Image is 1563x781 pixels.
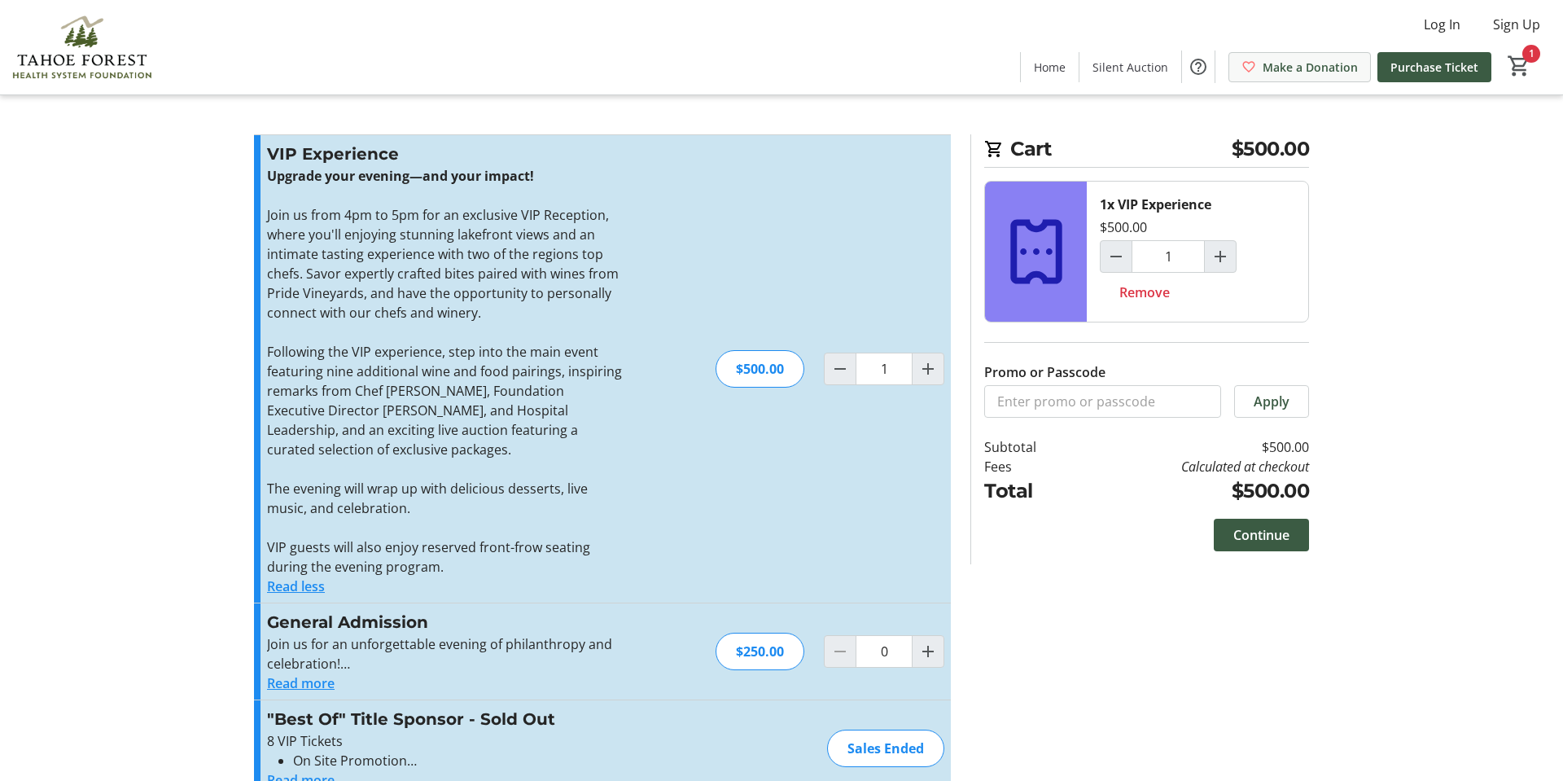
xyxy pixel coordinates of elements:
[1377,52,1491,82] a: Purchase Ticket
[1100,276,1189,309] button: Remove
[267,610,623,634] h3: General Admission
[984,385,1221,418] input: Enter promo or passcode
[267,342,623,459] p: Following the VIP experience, step into the main event featuring nine additional wine and food pa...
[984,437,1079,457] td: Subtotal
[267,479,623,518] p: The evening will wrap up with delicious desserts, live music, and celebration.
[1021,52,1079,82] a: Home
[267,707,623,731] h3: "Best Of" Title Sponsor - Sold Out
[1079,52,1181,82] a: Silent Auction
[267,142,623,166] h3: VIP Experience
[1119,283,1170,302] span: Remove
[1214,519,1309,551] button: Continue
[1092,59,1168,76] span: Silent Auction
[1480,11,1553,37] button: Sign Up
[1079,476,1309,506] td: $500.00
[267,205,623,322] p: Join us from 4pm to 5pm for an exclusive VIP Reception, where you'll enjoying stunning lakefront ...
[1390,59,1478,76] span: Purchase Ticket
[1205,241,1236,272] button: Increment by one
[1101,241,1132,272] button: Decrement by one
[1424,15,1460,34] span: Log In
[1182,50,1215,83] button: Help
[1079,457,1309,476] td: Calculated at checkout
[984,134,1309,168] h2: Cart
[913,636,943,667] button: Increment by one
[825,353,856,384] button: Decrement by one
[293,751,623,770] li: On Site Promotion
[1232,134,1310,164] span: $500.00
[1233,525,1289,545] span: Continue
[267,634,623,674] p: Join us for an unforgettable evening of philanthropy and celebration!
[984,476,1079,506] td: Total
[1234,385,1309,418] button: Apply
[1100,217,1147,237] div: $500.00
[984,457,1079,476] td: Fees
[1100,195,1211,214] div: 1x VIP Experience
[267,167,534,185] strong: Upgrade your evening—and your impact!
[1034,59,1066,76] span: Home
[716,633,804,670] div: $250.00
[267,577,325,596] button: Read less
[716,350,804,388] div: $500.00
[1411,11,1473,37] button: Log In
[856,635,913,668] input: General Admission Quantity
[1263,59,1358,76] span: Make a Donation
[856,353,913,385] input: VIP Experience Quantity
[1079,437,1309,457] td: $500.00
[913,353,943,384] button: Increment by one
[10,7,155,88] img: Tahoe Forest Health System Foundation's Logo
[267,537,623,577] p: VIP guests will also enjoy reserved front-frow seating during the evening program.
[267,674,335,693] button: Read more
[1132,240,1205,273] input: VIP Experience Quantity
[1254,392,1289,411] span: Apply
[1228,52,1371,82] a: Make a Donation
[984,362,1105,382] label: Promo or Passcode
[267,731,623,751] p: 8 VIP Tickets
[1493,15,1540,34] span: Sign Up
[1504,51,1534,81] button: Cart
[827,730,944,767] div: Sales Ended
